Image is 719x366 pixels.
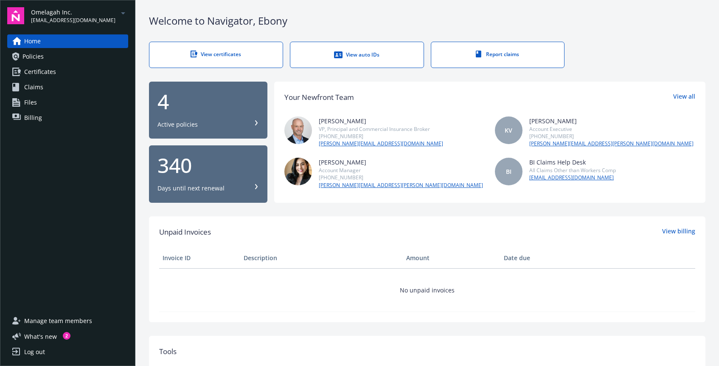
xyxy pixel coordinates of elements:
a: [PERSON_NAME][EMAIL_ADDRESS][DOMAIN_NAME] [319,140,443,148]
div: All Claims Other than Workers Comp [529,167,616,174]
a: [PERSON_NAME][EMAIL_ADDRESS][PERSON_NAME][DOMAIN_NAME] [529,140,694,148]
div: Your Newfront Team [284,92,354,103]
div: Log out [24,345,45,359]
img: navigator-logo.svg [7,7,24,24]
a: Files [7,96,128,109]
span: Policies [22,50,44,63]
a: arrowDropDown [118,8,128,18]
span: Unpaid Invoices [159,227,211,238]
div: [PERSON_NAME] [319,116,443,125]
td: No unpaid invoices [159,268,695,312]
div: [PHONE_NUMBER] [319,133,443,140]
th: Amount [403,248,500,268]
span: What ' s new [24,332,57,341]
a: Claims [7,80,128,94]
div: Account Executive [529,125,694,133]
span: Billing [24,111,42,125]
div: Account Manager [319,167,483,174]
a: View all [673,92,695,103]
div: Welcome to Navigator , Ebony [149,14,705,28]
button: Omelagah Inc.[EMAIL_ADDRESS][DOMAIN_NAME]arrowDropDown [31,7,128,24]
th: Date due [500,248,581,268]
a: [EMAIL_ADDRESS][DOMAIN_NAME] [529,174,616,182]
span: Files [24,96,37,109]
a: Certificates [7,65,128,79]
a: Policies [7,50,128,63]
div: View certificates [166,51,266,58]
div: VP, Principal and Commercial Insurance Broker [319,125,443,133]
button: What's new2 [7,332,70,341]
span: Omelagah Inc. [31,8,115,17]
span: Manage team members [24,314,92,328]
th: Description [240,248,403,268]
div: 4 [157,91,259,112]
div: [PHONE_NUMBER] [529,133,694,140]
a: Report claims [431,42,565,68]
div: 340 [157,155,259,176]
span: KV [505,126,512,135]
a: View billing [662,227,695,238]
a: [PERSON_NAME][EMAIL_ADDRESS][PERSON_NAME][DOMAIN_NAME] [319,182,483,189]
img: photo [284,158,312,185]
th: Invoice ID [159,248,240,268]
span: BI [506,167,511,176]
a: Billing [7,111,128,125]
div: Tools [159,346,695,357]
div: Days until next renewal [157,184,225,193]
img: photo [284,116,312,144]
div: [PHONE_NUMBER] [319,174,483,181]
div: 2 [63,332,70,340]
a: Manage team members [7,314,128,328]
a: View certificates [149,42,283,68]
div: Report claims [448,51,548,58]
div: [PERSON_NAME] [529,116,694,125]
div: [PERSON_NAME] [319,158,483,167]
span: [EMAIL_ADDRESS][DOMAIN_NAME] [31,17,115,24]
button: 4Active policies [149,82,267,139]
div: BI Claims Help Desk [529,158,616,167]
div: Active policies [157,120,198,129]
span: Home [24,34,41,48]
button: 340Days until next renewal [149,145,267,203]
a: Home [7,34,128,48]
div: View auto IDs [307,51,407,59]
span: Claims [24,80,43,94]
a: View auto IDs [290,42,424,68]
span: Certificates [24,65,56,79]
